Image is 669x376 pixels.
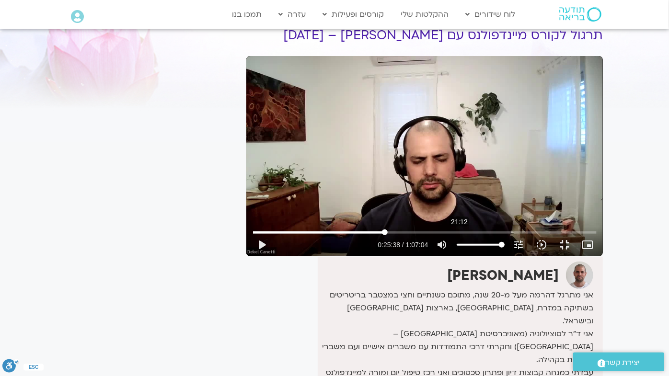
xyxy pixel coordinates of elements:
[227,5,266,23] a: תמכו בנו
[246,28,603,43] h1: תרגול לקורס מיינדפולנס עם [PERSON_NAME] – [DATE]
[318,5,389,23] a: קורסים ופעילות
[566,262,593,289] img: דקל קנטי
[447,266,559,285] strong: [PERSON_NAME]
[606,356,640,369] span: יצירת קשר
[573,353,664,371] a: יצירת קשר
[396,5,453,23] a: ההקלטות שלי
[274,5,311,23] a: עזרה
[461,5,520,23] a: לוח שידורים
[559,7,601,22] img: תודעה בריאה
